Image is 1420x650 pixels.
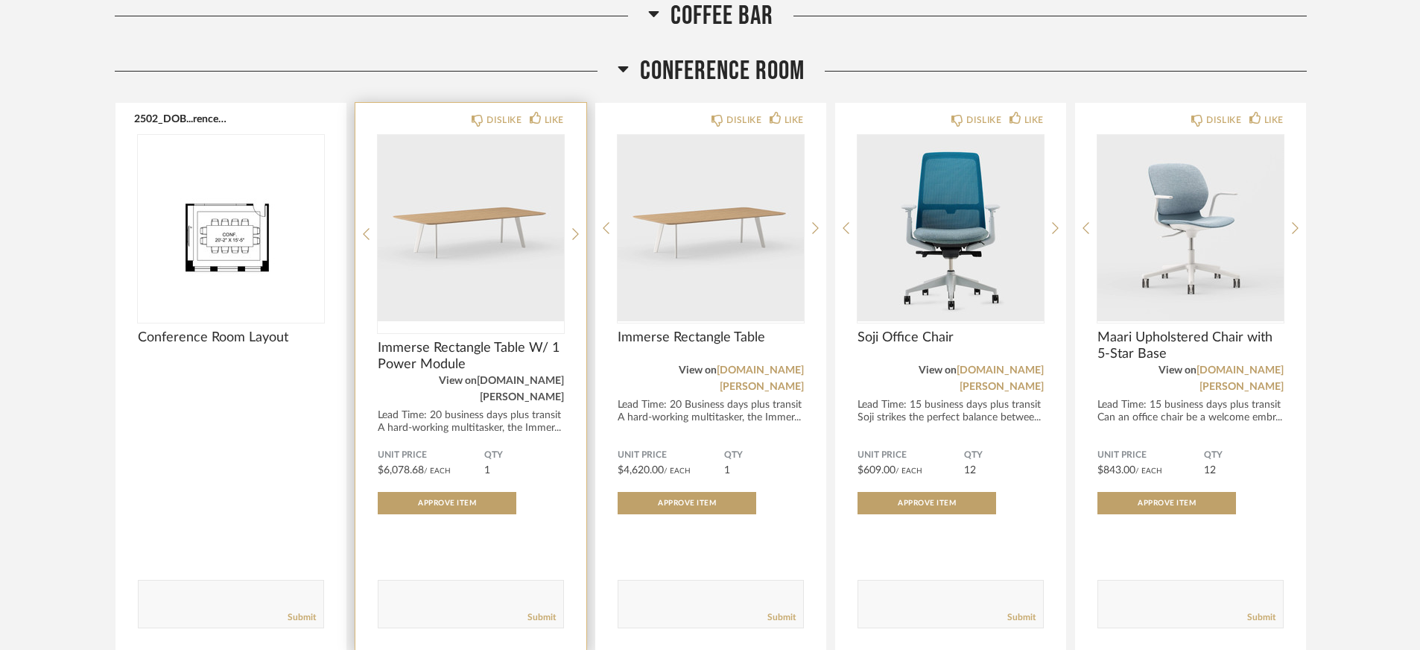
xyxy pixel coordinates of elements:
span: Approve Item [418,499,476,507]
div: LIKE [785,113,804,127]
a: [DOMAIN_NAME][PERSON_NAME] [957,365,1044,392]
div: DISLIKE [726,113,761,127]
button: 2502_DOB...rence Rm.pdf [134,113,227,124]
img: undefined [138,135,324,321]
a: [DOMAIN_NAME][PERSON_NAME] [477,376,564,403]
span: / Each [424,467,451,475]
span: $843.00 [1097,465,1135,476]
span: Approve Item [898,499,956,507]
button: Approve Item [378,492,516,514]
span: View on [1158,365,1196,376]
img: undefined [378,135,564,321]
span: 12 [964,465,976,476]
span: QTY [724,449,804,461]
span: View on [919,365,957,376]
span: Approve Item [658,499,716,507]
div: LIKE [1264,113,1284,127]
a: Submit [767,611,796,624]
div: 0 [378,135,564,321]
a: Submit [527,611,556,624]
img: undefined [1097,135,1284,321]
span: Unit Price [1097,449,1204,461]
div: DISLIKE [486,113,522,127]
span: Conference Room Layout [138,329,324,346]
span: Unit Price [618,449,724,461]
span: View on [679,365,717,376]
span: QTY [964,449,1044,461]
span: Maari Upholstered Chair with 5-Star Base [1097,329,1284,362]
button: Approve Item [1097,492,1236,514]
span: QTY [1204,449,1284,461]
div: Lead Time: 20 Business days plus transit A hard-working multitasker, the Immer... [618,399,804,424]
div: Lead Time: 20 business days plus transit A hard-working multitasker, the Immer... [378,409,564,435]
span: Conference Room [640,55,805,87]
div: DISLIKE [966,113,1001,127]
span: $4,620.00 [618,465,664,476]
div: DISLIKE [1206,113,1241,127]
span: QTY [484,449,564,461]
button: Approve Item [858,492,996,514]
span: $609.00 [858,465,896,476]
a: Submit [1247,611,1275,624]
img: undefined [858,135,1044,321]
div: Lead Time: 15 business days plus transit Can an office chair be a welcome embr... [1097,399,1284,424]
button: Approve Item [618,492,756,514]
span: 1 [484,465,490,476]
span: Immerse Rectangle Table [618,329,804,346]
a: [DOMAIN_NAME][PERSON_NAME] [1196,365,1284,392]
span: Immerse Rectangle Table W/ 1 Power Module [378,340,564,373]
div: Lead Time: 15 business days plus transit Soji strikes the perfect balance betwee... [858,399,1044,424]
a: Submit [1007,611,1036,624]
span: Unit Price [378,449,484,461]
span: View on [439,376,477,386]
a: [DOMAIN_NAME][PERSON_NAME] [717,365,804,392]
span: / Each [664,467,691,475]
span: $6,078.68 [378,465,424,476]
span: 12 [1204,465,1216,476]
span: / Each [896,467,922,475]
img: undefined [618,135,804,321]
span: Soji Office Chair [858,329,1044,346]
span: / Each [1135,467,1162,475]
span: 1 [724,465,730,476]
div: LIKE [1024,113,1044,127]
a: Submit [288,611,316,624]
span: Approve Item [1138,499,1196,507]
div: LIKE [545,113,564,127]
span: Unit Price [858,449,964,461]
